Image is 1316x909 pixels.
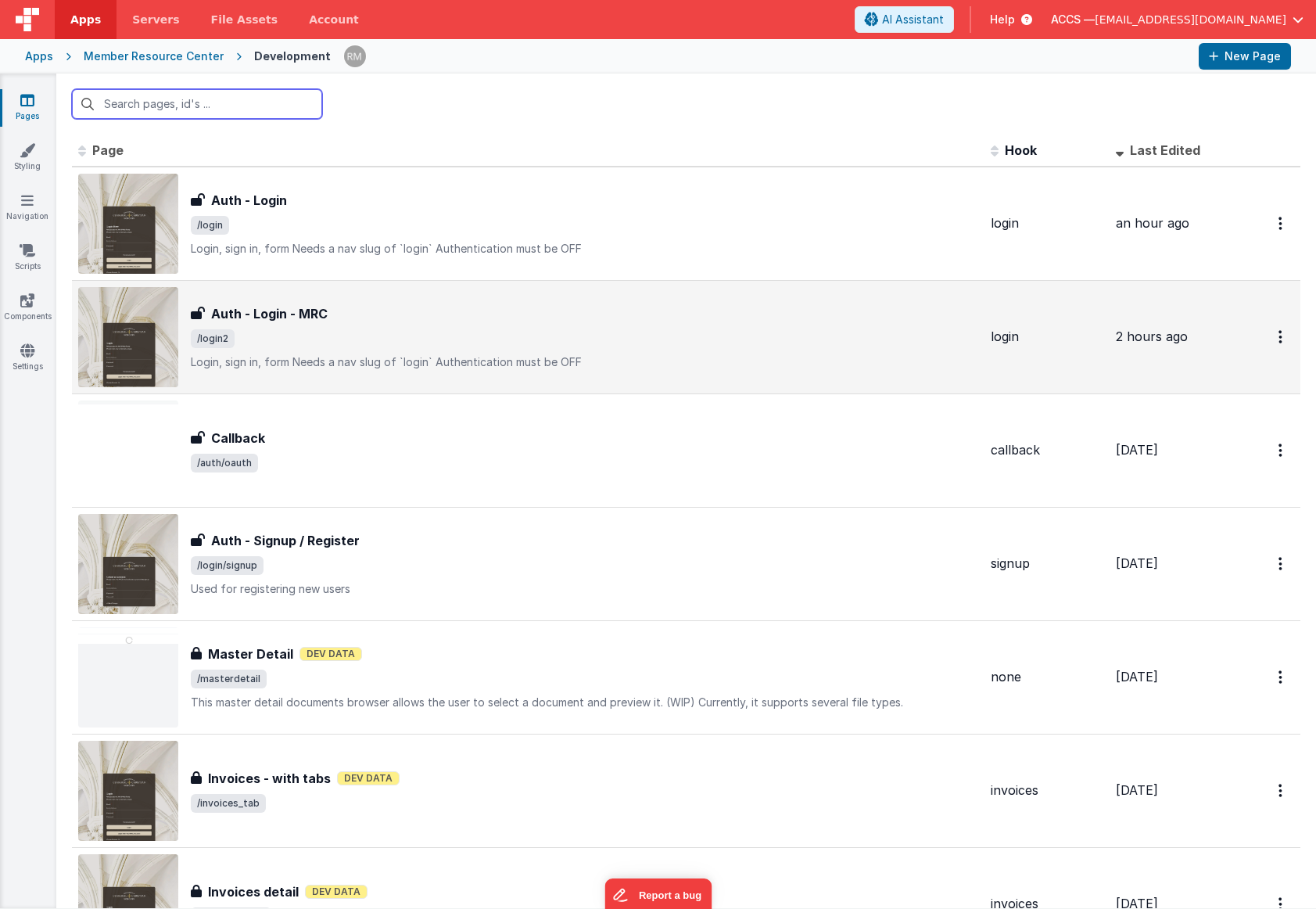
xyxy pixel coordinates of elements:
span: /login2 [191,329,235,348]
span: /auth/oauth [191,454,258,472]
span: 2 hours ago [1116,329,1188,344]
div: login [991,328,1103,346]
img: 1e10b08f9103151d1000344c2f9be56b [344,45,366,67]
button: Options [1269,321,1294,353]
h3: Auth - Login - MRC [211,304,328,323]
div: Apps [25,49,53,64]
button: AI Assistant [855,6,954,33]
span: Dev Data [337,771,400,785]
span: Help [990,12,1015,27]
span: an hour ago [1116,215,1189,231]
p: Login, sign in, form Needs a nav slug of `login` Authentication must be OFF [191,354,978,370]
span: /masterdetail [191,670,267,688]
span: Dev Data [305,885,368,899]
span: [EMAIL_ADDRESS][DOMAIN_NAME] [1095,12,1286,27]
p: Used for registering new users [191,581,978,597]
span: Hook [1005,142,1037,158]
div: none [991,668,1103,686]
span: Page [92,142,124,158]
span: Apps [70,12,101,27]
button: Options [1269,207,1294,239]
button: ACCS — [EMAIL_ADDRESS][DOMAIN_NAME] [1051,12,1303,27]
h3: Auth - Login [211,191,287,210]
div: signup [991,555,1103,573]
span: [DATE] [1116,669,1158,684]
h3: Invoices - with tabs [208,769,331,788]
span: Dev Data [299,647,362,661]
p: Login, sign in, form Needs a nav slug of `login` Authentication must be OFF [191,241,978,257]
span: Servers [132,12,179,27]
div: invoices [991,781,1103,799]
span: Last Edited [1130,142,1200,158]
button: Options [1269,434,1294,466]
span: ACCS — [1051,12,1095,27]
span: [DATE] [1116,782,1158,798]
span: [DATE] [1116,442,1158,458]
h3: Callback [211,429,265,447]
div: Member Resource Center [84,49,224,64]
input: Search pages, id's ... [72,89,322,119]
h3: Master Detail [208,645,293,663]
span: /login [191,216,229,235]
p: This master detail documents browser allows the user to select a document and preview it. (WIP) C... [191,695,978,710]
h3: Auth - Signup / Register [211,531,360,550]
div: callback [991,441,1103,459]
button: Options [1269,774,1294,807]
div: Development [254,49,331,64]
button: Options [1269,661,1294,693]
button: Options [1269,548,1294,580]
span: /login/signup [191,556,264,575]
div: login [991,214,1103,232]
span: File Assets [211,12,278,27]
button: New Page [1199,43,1291,70]
h3: Invoices detail [208,882,299,901]
span: /invoices_tab [191,794,266,813]
span: AI Assistant [882,12,944,27]
span: [DATE] [1116,555,1158,571]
